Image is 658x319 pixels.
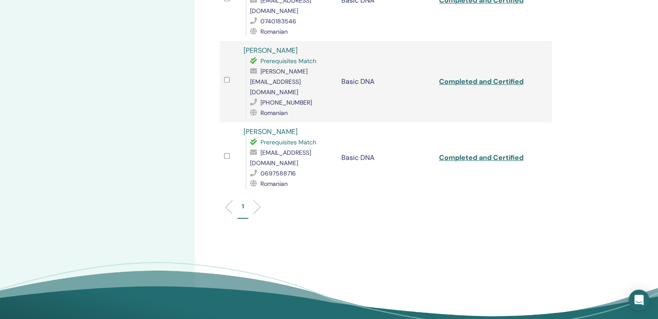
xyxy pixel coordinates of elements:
td: Basic DNA [337,41,435,122]
a: [PERSON_NAME] [244,46,298,55]
span: [PHONE_NUMBER] [260,99,312,106]
a: [PERSON_NAME] [244,127,298,136]
td: Basic DNA [337,122,435,193]
div: Open Intercom Messenger [629,290,649,310]
span: Romanian [260,28,288,35]
span: Prerequisites Match [260,57,316,65]
span: Prerequisites Match [260,138,316,146]
span: [EMAIL_ADDRESS][DOMAIN_NAME] [250,149,311,167]
span: 0697588716 [260,169,296,177]
p: 1 [242,202,244,211]
span: 0740183546 [260,17,296,25]
span: Romanian [260,109,288,117]
a: Completed and Certified [439,77,523,86]
a: Completed and Certified [439,153,523,162]
span: [PERSON_NAME][EMAIL_ADDRESS][DOMAIN_NAME] [250,67,308,96]
span: Romanian [260,180,288,188]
